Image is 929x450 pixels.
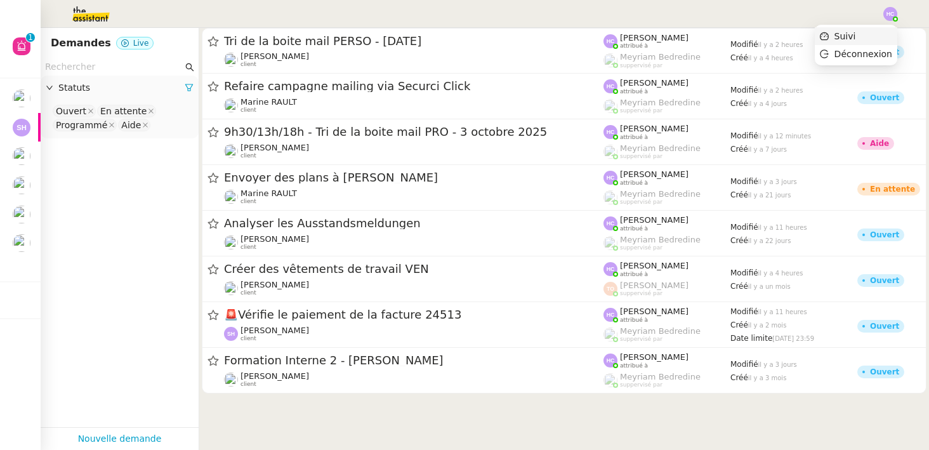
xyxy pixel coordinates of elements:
[603,307,730,323] app-user-label: attribué à
[758,361,797,368] span: il y a 3 jours
[748,146,787,153] span: il y a 7 jours
[603,52,730,69] app-user-label: suppervisé par
[240,143,309,152] span: [PERSON_NAME]
[758,308,807,315] span: il y a 11 heures
[240,152,256,159] span: client
[45,60,183,74] input: Rechercher
[53,119,117,131] nz-select-item: Programmé
[730,334,772,343] span: Date limite
[620,317,648,324] span: attribué à
[603,328,617,341] img: users%2FaellJyylmXSg4jqeVbanehhyYJm1%2Favatar%2Fprofile-pic%20(4).png
[620,180,648,187] span: attribué à
[758,224,807,231] span: il y a 11 heures
[730,177,758,186] span: Modifié
[620,62,662,69] span: suppervisé par
[603,282,617,296] img: svg
[603,281,730,297] app-user-label: suppervisé par
[620,307,689,316] span: [PERSON_NAME]
[240,189,297,198] span: Marine RAULT
[224,308,238,321] span: 🚨
[620,326,701,336] span: Meyriam Bedredine
[758,178,797,185] span: il y a 3 jours
[620,199,662,206] span: suppervisé par
[603,215,730,232] app-user-label: attribué à
[13,176,30,194] img: users%2FTDxDvmCjFdN3QFePFNGdQUcJcQk1%2Favatar%2F0cfb3a67-8790-4592-a9ec-92226c678442
[603,308,617,322] img: svg
[240,280,309,289] span: [PERSON_NAME]
[603,236,617,250] img: users%2FaellJyylmXSg4jqeVbanehhyYJm1%2Favatar%2Fprofile-pic%20(4).png
[224,355,603,366] span: Formation Interne 2 - [PERSON_NAME]
[224,234,603,251] app-user-detailed-label: client
[603,216,617,230] img: svg
[240,234,309,244] span: [PERSON_NAME]
[13,147,30,165] img: users%2Fa6PbEmLwvGXylUqKytRPpDpAx153%2Favatar%2Ffanny.png
[620,372,701,381] span: Meyriam Bedredine
[870,94,899,102] div: Ouvert
[603,34,617,48] img: svg
[28,33,33,44] p: 1
[730,131,758,140] span: Modifié
[224,373,238,387] img: users%2Fa6PbEmLwvGXylUqKytRPpDpAx153%2Favatar%2Ffanny.png
[620,107,662,114] span: suppervisé par
[224,172,603,183] span: Envoyer des plans à [PERSON_NAME]
[620,143,701,153] span: Meyriam Bedredine
[224,371,603,388] app-user-detailed-label: client
[603,53,617,67] img: users%2FaellJyylmXSg4jqeVbanehhyYJm1%2Favatar%2Fprofile-pic%20(4).png
[730,373,748,382] span: Créé
[620,271,648,278] span: attribué à
[834,49,892,59] span: Déconnexion
[748,100,787,107] span: il y a 4 jours
[13,119,30,136] img: svg
[603,262,617,276] img: svg
[730,321,748,329] span: Créé
[224,53,238,67] img: users%2FTDxDvmCjFdN3QFePFNGdQUcJcQk1%2Favatar%2F0cfb3a67-8790-4592-a9ec-92226c678442
[224,326,603,342] app-user-detailed-label: client
[224,97,603,114] app-user-detailed-label: client
[730,307,758,316] span: Modifié
[240,97,297,107] span: Marine RAULT
[730,53,748,62] span: Créé
[240,371,309,381] span: [PERSON_NAME]
[603,171,617,185] img: svg
[758,41,803,48] span: il y a 2 heures
[41,76,199,100] div: Statuts
[603,352,730,369] app-user-label: attribué à
[224,190,238,204] img: users%2Fo4K84Ijfr6OOM0fa5Hz4riIOf4g2%2Favatar%2FChatGPT%20Image%201%20aou%CC%82t%202025%2C%2010_2...
[620,134,648,141] span: attribué à
[870,277,899,284] div: Ouvert
[730,145,748,154] span: Créé
[603,125,617,139] img: svg
[620,52,701,62] span: Meyriam Bedredine
[730,190,748,199] span: Créé
[224,235,238,249] img: users%2Fa6PbEmLwvGXylUqKytRPpDpAx153%2Favatar%2Ffanny.png
[758,133,812,140] span: il y a 12 minutes
[603,372,730,388] app-user-label: suppervisé par
[730,223,758,232] span: Modifié
[53,105,96,117] nz-select-item: Ouvert
[97,105,156,117] nz-select-item: En attente
[730,40,758,49] span: Modifié
[224,218,603,229] span: Analyser les Ausstandsmeldungen
[620,43,648,50] span: attribué à
[240,289,256,296] span: client
[603,143,730,160] app-user-label: suppervisé par
[603,124,730,140] app-user-label: attribué à
[620,281,689,290] span: [PERSON_NAME]
[603,33,730,50] app-user-label: attribué à
[118,119,150,131] nz-select-item: Aide
[748,374,787,381] span: il y a 3 mois
[100,105,147,117] div: En attente
[603,261,730,277] app-user-label: attribué à
[224,280,603,296] app-user-detailed-label: client
[620,336,662,343] span: suppervisé par
[224,126,603,138] span: 9h30/13h/18h - Tri de la boite mail PRO - 3 octobre 2025
[13,206,30,223] img: users%2Fvjxz7HYmGaNTSE4yF5W2mFwJXra2%2Favatar%2Ff3aef901-807b-4123-bf55-4aed7c5d6af5
[620,189,701,199] span: Meyriam Bedredine
[603,235,730,251] app-user-label: suppervisé par
[730,282,748,291] span: Créé
[224,263,603,275] span: Créer des vêtements de travail VEN
[133,39,149,48] span: Live
[56,119,107,131] div: Programmé
[224,281,238,295] img: users%2Fvjxz7HYmGaNTSE4yF5W2mFwJXra2%2Favatar%2Ff3aef901-807b-4123-bf55-4aed7c5d6af5
[224,327,238,341] img: svg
